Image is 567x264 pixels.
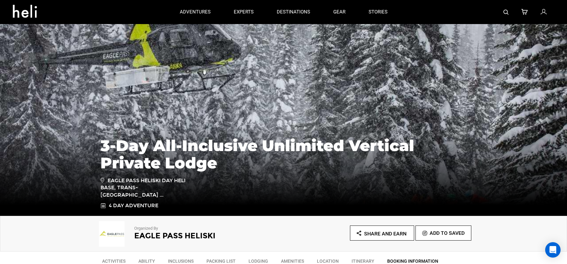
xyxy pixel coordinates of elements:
[364,231,406,237] span: Share and Earn
[134,226,266,232] p: Organized By
[96,221,128,247] img: bce35a57f002339d0472b514330e267c.png
[277,9,310,15] p: destinations
[109,202,158,209] span: 4 Day Adventure
[100,137,467,172] h1: 3-Day All-Inclusive Unlimited Vertical Private Lodge
[180,9,211,15] p: adventures
[503,10,509,15] img: search-bar-icon.svg
[100,176,192,199] span: Eagle Pass Heliski Day Heli Base, Trans-[GEOGRAPHIC_DATA] ...
[134,232,266,240] h2: Eagle Pass Heliski
[545,242,561,258] div: Open Intercom Messenger
[430,230,465,236] span: Add To Saved
[234,9,254,15] p: experts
